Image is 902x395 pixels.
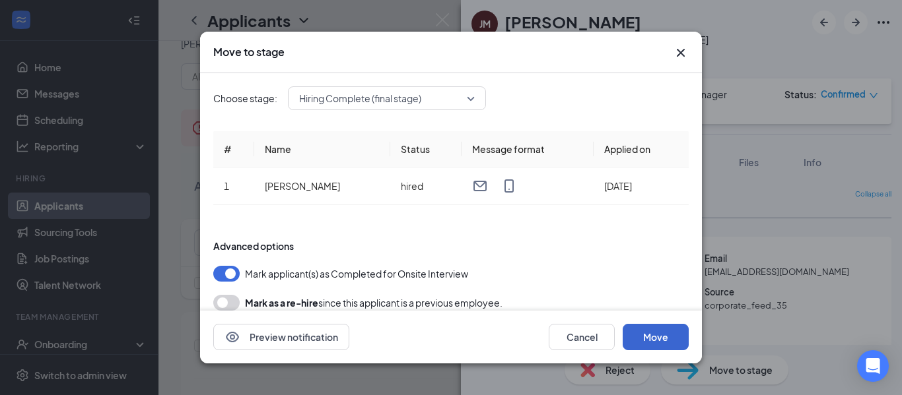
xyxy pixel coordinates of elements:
td: hired [390,167,461,205]
th: # [213,131,254,167]
div: Advanced options [213,239,689,253]
button: EyePreview notification [213,324,349,350]
svg: Cross [673,45,689,61]
h3: Move to stage [213,45,285,59]
svg: Email [472,178,488,194]
span: Mark applicant(s) as Completed for Onsite Interview [245,266,468,282]
th: Name [254,131,390,167]
button: Cancel [549,324,615,350]
div: Open Intercom Messenger [857,350,889,382]
span: Choose stage: [213,91,277,106]
th: Message format [462,131,594,167]
span: Hiring Complete (final stage) [299,88,421,108]
span: 1 [224,180,229,192]
div: since this applicant is a previous employee. [245,295,503,311]
td: [PERSON_NAME] [254,167,390,205]
th: Applied on [594,131,689,167]
b: Mark as a re-hire [245,297,318,309]
th: Status [390,131,461,167]
td: [DATE] [594,167,689,205]
button: Move [623,324,689,350]
svg: MobileSms [501,178,517,194]
button: Close [673,45,689,61]
svg: Eye [225,329,240,345]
